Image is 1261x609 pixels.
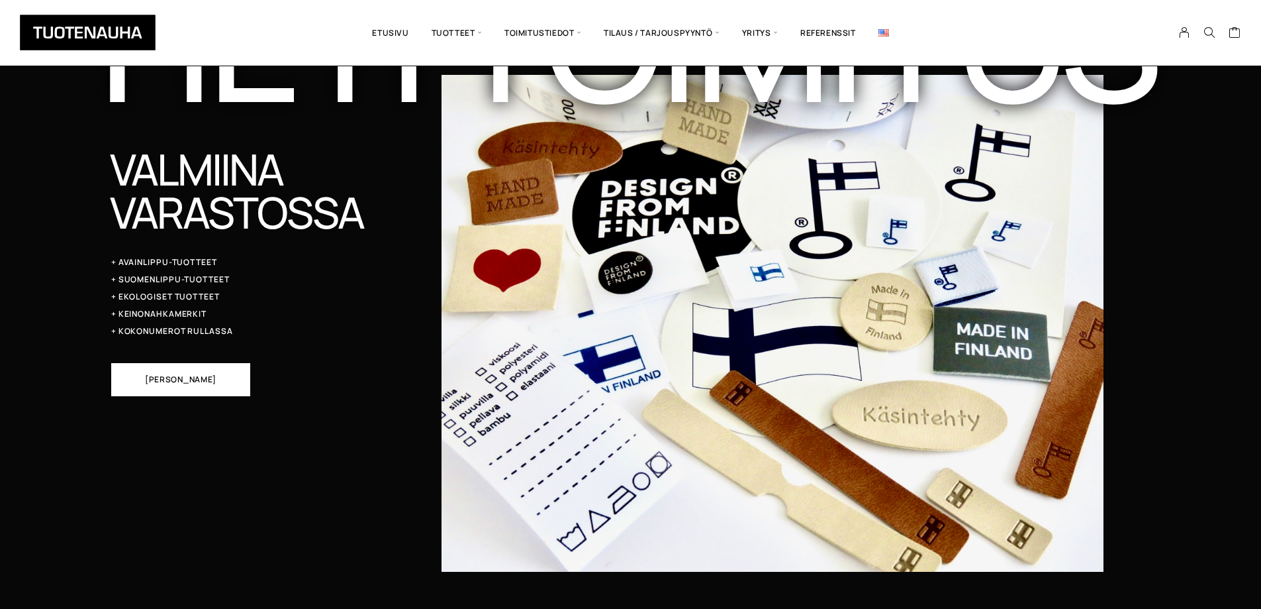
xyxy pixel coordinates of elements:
span: + Keinonahkamerkit [111,309,207,319]
img: Etusivu 83 [442,75,1103,572]
h2: Valmiina varastossa [110,148,442,234]
a: [PERSON_NAME] [111,363,250,396]
a: Etusivu [361,10,420,56]
span: + Ekologiset tuotteet [111,292,220,302]
span: + Avainlippu-tuotteet [111,257,217,268]
a: Referenssit [789,10,867,56]
span: Yritys [731,10,789,56]
span: Tilaus / Tarjouspyyntö [592,10,731,56]
a: My Account [1172,27,1197,38]
span: [PERSON_NAME] [145,376,216,384]
img: Tuotenauha Oy [20,15,156,50]
a: Cart [1229,26,1241,42]
span: Tuotteet [420,10,493,56]
span: + Kokonumerot rullassa [111,326,233,337]
button: Search [1197,27,1222,38]
img: English [878,29,889,36]
span: + Suomenlippu-tuotteet [111,274,230,285]
span: Toimitustiedot [493,10,592,56]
